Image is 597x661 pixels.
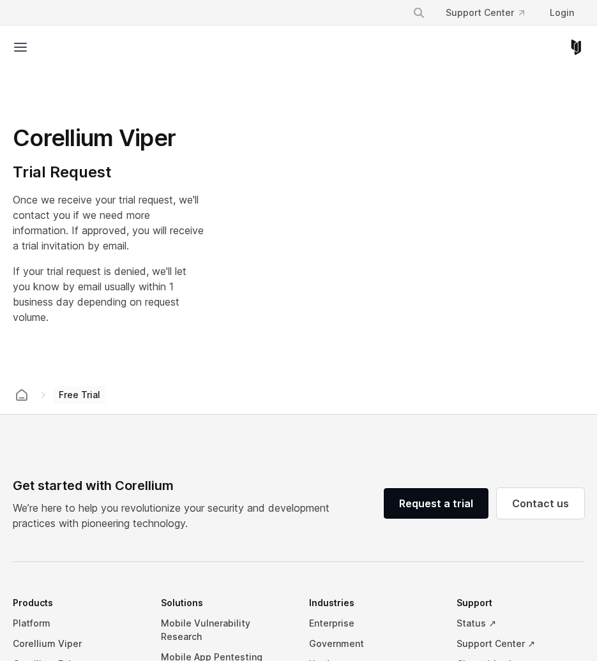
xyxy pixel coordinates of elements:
a: Login [540,1,584,24]
a: Mobile Vulnerability Research [161,613,289,647]
a: Enterprise [309,613,437,634]
a: Contact us [497,488,584,519]
span: Once we receive your trial request, we'll contact you if we need more information. If approved, y... [13,193,204,252]
a: Support Center ↗ [457,634,584,654]
span: Free Trial [54,386,105,404]
a: Government [309,634,437,654]
span: If your trial request is denied, we'll let you know by email usually within 1 business day depend... [13,265,186,323]
a: Corellium Home [568,40,584,55]
a: Corellium home [10,386,33,404]
a: Support Center [435,1,534,24]
h4: Trial Request [13,163,206,182]
h1: Corellium Viper [13,124,206,152]
a: Status ↗ [457,613,584,634]
a: Corellium Viper [13,634,140,654]
button: Search [407,1,430,24]
a: Request a trial [384,488,488,519]
div: Navigation Menu [402,1,584,24]
p: We’re here to help you revolutionize your security and development practices with pioneering tech... [13,500,340,531]
a: Platform [13,613,140,634]
div: Get started with Corellium [13,476,340,495]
